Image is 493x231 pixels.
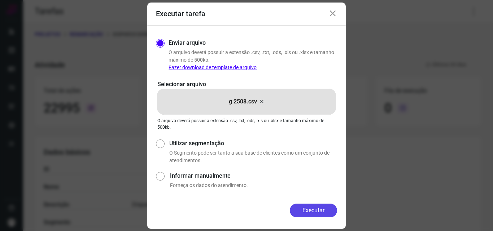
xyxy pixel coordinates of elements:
p: g 2508.csv [229,97,257,106]
p: Forneça os dados do atendimento. [170,182,337,189]
label: Enviar arquivo [169,39,206,47]
p: O arquivo deverá possuir a extensão .csv, .txt, .ods, .xls ou .xlsx e tamanho máximo de 500kb. [169,49,337,71]
p: Selecionar arquivo [157,80,336,89]
a: Fazer download de template de arquivo [169,65,257,70]
button: Executar [290,204,337,217]
label: Utilizar segmentação [169,139,337,148]
label: Informar manualmente [170,172,337,180]
p: O Segmento pode ser tanto a sua base de clientes como um conjunto de atendimentos. [169,149,337,164]
h3: Executar tarefa [156,9,205,18]
p: O arquivo deverá possuir a extensão .csv, .txt, .ods, .xls ou .xlsx e tamanho máximo de 500kb. [157,117,336,130]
